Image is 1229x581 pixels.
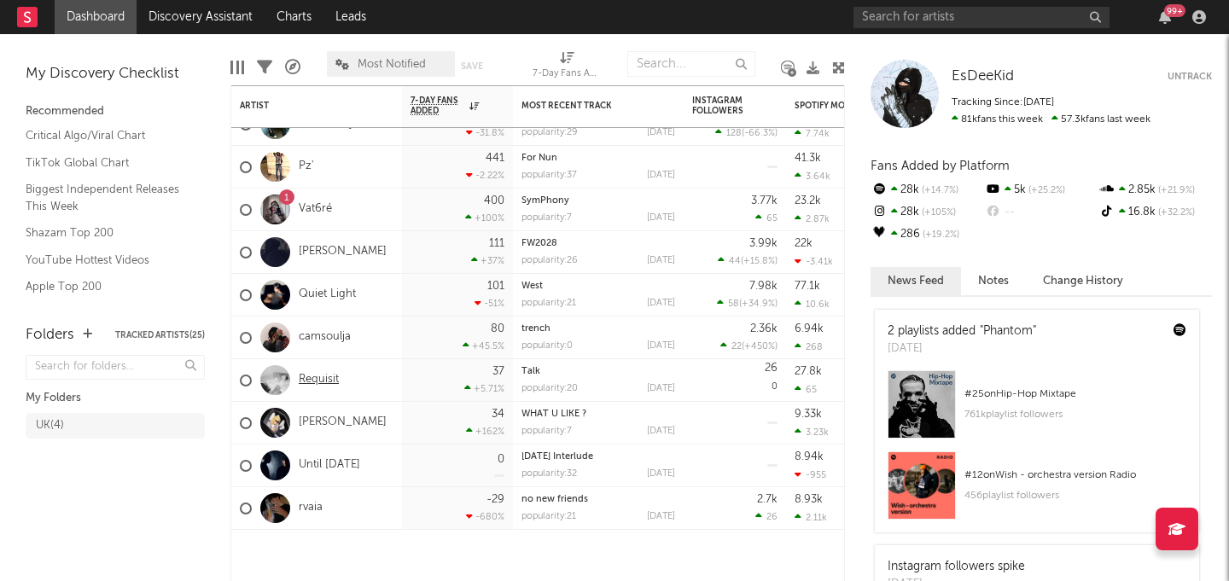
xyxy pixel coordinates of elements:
[964,485,1186,506] div: 456 playlist followers
[521,154,675,163] div: For Nun
[466,170,504,181] div: -2.22 %
[411,96,465,116] span: 7-Day Fans Added
[795,256,833,267] div: -3.41k
[757,494,778,505] div: 2.7k
[471,255,504,266] div: +37 %
[627,51,755,77] input: Search...
[750,323,778,334] div: 2.36k
[795,451,824,462] div: 8.94k
[749,238,778,249] div: 3.99k
[358,59,426,70] span: Most Notified
[984,179,1098,201] div: 5k
[521,495,588,504] a: no new friends
[240,101,368,111] div: Artist
[521,427,572,436] div: popularity: 7
[795,323,824,334] div: 6.94k
[1098,179,1212,201] div: 2.85k
[1026,267,1140,295] button: Change History
[964,465,1186,485] div: # 12 on Wish - orchestra version Radio
[521,128,578,137] div: popularity: 29
[299,245,387,259] a: [PERSON_NAME]
[919,186,958,195] span: +14.7 %
[871,267,961,295] button: News Feed
[871,179,984,201] div: 28k
[26,126,188,145] a: Critical Algo/Viral Chart
[795,341,823,352] div: 268
[521,154,557,163] a: For Nun
[647,384,675,393] div: [DATE]
[961,267,1026,295] button: Notes
[299,415,387,430] a: [PERSON_NAME]
[521,341,573,351] div: popularity: 0
[521,469,577,479] div: popularity: 32
[257,43,272,92] div: Filters
[795,427,829,438] div: 3.23k
[647,299,675,308] div: [DATE]
[465,212,504,224] div: +100 %
[795,469,826,480] div: -955
[920,230,959,240] span: +19.2 %
[1098,201,1212,224] div: 16.8k
[795,409,822,420] div: 9.33k
[647,341,675,351] div: [DATE]
[26,102,205,122] div: Recommended
[521,324,550,334] a: trench
[744,342,775,352] span: +450 %
[647,469,675,479] div: [DATE]
[461,61,483,71] button: Save
[795,128,830,139] div: 7.74k
[533,64,601,84] div: 7-Day Fans Added (7-Day Fans Added)
[647,427,675,436] div: [DATE]
[952,114,1043,125] span: 81k fans this week
[26,277,188,296] a: Apple Top 200
[521,282,675,291] div: West
[795,512,827,523] div: 2.11k
[487,281,504,292] div: 101
[766,513,778,522] span: 26
[1164,4,1185,17] div: 99 +
[26,251,188,270] a: YouTube Hottest Videos
[795,384,817,395] div: 65
[980,325,1036,337] a: "Phantom"
[521,196,675,206] div: SymPhony
[726,129,742,138] span: 128
[766,214,778,224] span: 65
[26,154,188,172] a: TikTok Global Chart
[26,64,205,84] div: My Discovery Checklist
[285,43,300,92] div: A&R Pipeline
[26,413,205,439] a: UK(4)
[115,331,205,340] button: Tracked Artists(25)
[717,298,778,309] div: ( )
[731,342,742,352] span: 22
[491,323,504,334] div: 80
[871,224,984,246] div: 286
[728,299,739,309] span: 58
[795,195,821,206] div: 23.2k
[466,127,504,138] div: -31.8 %
[964,404,1186,425] div: 761k playlist followers
[299,202,332,217] a: Vat6ré
[984,201,1098,224] div: --
[647,128,675,137] div: [DATE]
[715,127,778,138] div: ( )
[749,281,778,292] div: 7.98k
[521,256,578,265] div: popularity: 26
[952,97,1054,107] span: Tracking Since: [DATE]
[1168,68,1212,85] button: Untrack
[521,101,649,111] div: Most Recent Track
[744,129,775,138] span: -66.3 %
[952,114,1150,125] span: 57.3k fans last week
[1156,208,1195,218] span: +32.2 %
[299,330,351,345] a: camsoulja
[853,7,1110,28] input: Search for artists
[26,388,205,409] div: My Folders
[718,255,778,266] div: ( )
[521,299,576,308] div: popularity: 21
[888,558,1025,576] div: Instagram followers spike
[463,340,504,352] div: +45.5 %
[521,410,675,419] div: WHAT U LIKE ?
[299,373,339,387] a: Requisit
[521,196,569,206] a: SymPhony
[795,281,820,292] div: 77.1k
[533,43,601,92] div: 7-Day Fans Added (7-Day Fans Added)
